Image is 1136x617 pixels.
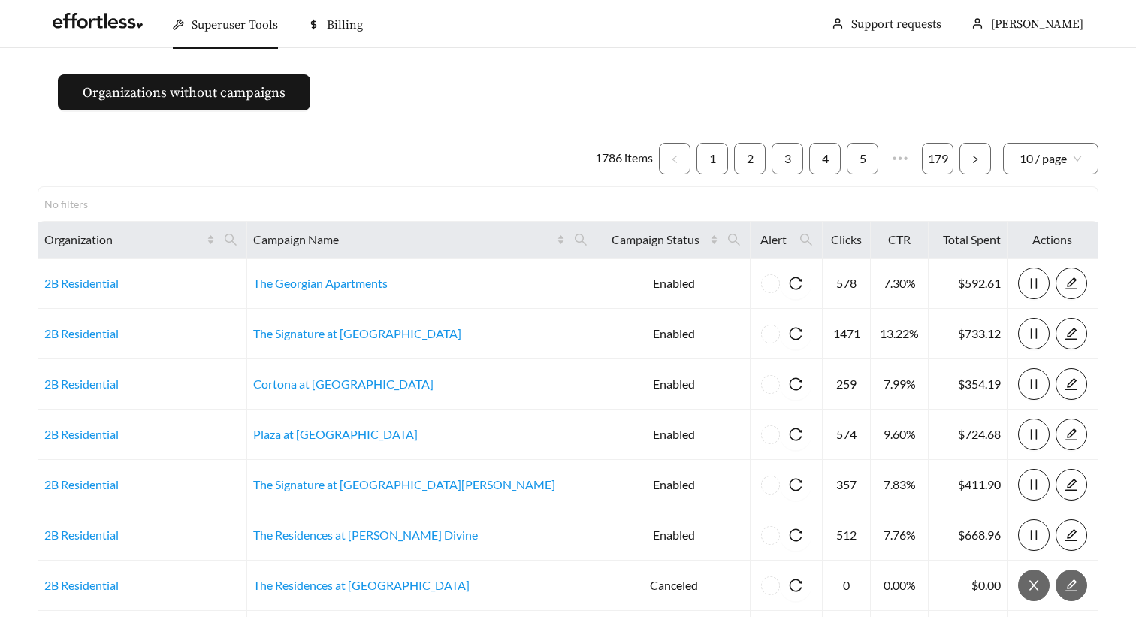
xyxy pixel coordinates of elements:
td: 9.60% [871,410,929,460]
td: Enabled [597,359,751,410]
span: reload [780,327,811,340]
li: 2 [734,143,766,174]
span: pause [1019,428,1049,441]
td: 7.76% [871,510,929,561]
div: Page Size [1003,143,1098,174]
button: pause [1018,419,1050,450]
td: Enabled [597,460,751,510]
a: 2B Residential [44,528,119,542]
td: 0.00% [871,561,929,611]
span: search [224,233,237,246]
a: 2B Residential [44,578,119,592]
button: reload [780,469,811,501]
span: left [670,155,679,164]
span: search [568,228,594,252]
span: Billing [327,17,363,32]
a: edit [1056,477,1087,491]
span: ••• [884,143,916,174]
button: right [959,143,991,174]
a: Cortona at [GEOGRAPHIC_DATA] [253,377,434,391]
span: edit [1056,327,1086,340]
span: right [971,155,980,164]
th: Actions [1008,222,1098,259]
a: 1 [697,144,727,174]
span: reload [780,579,811,592]
td: $0.00 [929,561,1008,611]
td: Enabled [597,410,751,460]
button: pause [1018,519,1050,551]
button: reload [780,419,811,450]
span: pause [1019,377,1049,391]
a: edit [1056,528,1087,542]
th: Total Spent [929,222,1008,259]
span: Campaign Status [603,231,707,249]
a: 2B Residential [44,276,119,290]
li: 3 [772,143,803,174]
li: 5 [847,143,878,174]
span: Organization [44,231,204,249]
button: edit [1056,318,1087,349]
td: Canceled [597,561,751,611]
td: $354.19 [929,359,1008,410]
button: reload [780,519,811,551]
td: 578 [823,259,872,309]
button: left [659,143,690,174]
td: Enabled [597,259,751,309]
span: pause [1019,528,1049,542]
a: Support requests [851,17,941,32]
td: Enabled [597,510,751,561]
td: 512 [823,510,872,561]
span: reload [780,478,811,491]
li: 179 [922,143,953,174]
span: pause [1019,327,1049,340]
button: reload [780,318,811,349]
a: edit [1056,276,1087,290]
button: Organizations without campaigns [58,74,310,110]
td: Enabled [597,309,751,359]
button: reload [780,368,811,400]
a: The Signature at [GEOGRAPHIC_DATA][PERSON_NAME] [253,477,555,491]
div: No filters [44,196,104,212]
button: edit [1056,268,1087,299]
a: edit [1056,377,1087,391]
td: 0 [823,561,872,611]
span: search [799,233,813,246]
li: Previous Page [659,143,690,174]
button: pause [1018,368,1050,400]
td: 7.83% [871,460,929,510]
span: search [793,228,819,252]
a: 5 [847,144,878,174]
li: 1 [696,143,728,174]
span: edit [1056,428,1086,441]
a: Plaza at [GEOGRAPHIC_DATA] [253,427,418,441]
span: edit [1056,478,1086,491]
button: pause [1018,469,1050,501]
span: search [218,228,243,252]
button: pause [1018,318,1050,349]
span: pause [1019,478,1049,491]
td: 7.99% [871,359,929,410]
a: 4 [810,144,840,174]
span: [PERSON_NAME] [991,17,1083,32]
a: 2 [735,144,765,174]
li: Next Page [959,143,991,174]
span: Campaign Name [253,231,554,249]
span: reload [780,377,811,391]
td: 259 [823,359,872,410]
td: $411.90 [929,460,1008,510]
td: $733.12 [929,309,1008,359]
li: Next 5 Pages [884,143,916,174]
td: $592.61 [929,259,1008,309]
a: edit [1056,326,1087,340]
span: reload [780,428,811,441]
button: edit [1056,368,1087,400]
a: 3 [772,144,802,174]
a: The Georgian Apartments [253,276,388,290]
span: Alert [757,231,790,249]
button: edit [1056,570,1087,601]
span: reload [780,528,811,542]
a: 2B Residential [44,377,119,391]
td: $668.96 [929,510,1008,561]
td: $724.68 [929,410,1008,460]
a: edit [1056,427,1087,441]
